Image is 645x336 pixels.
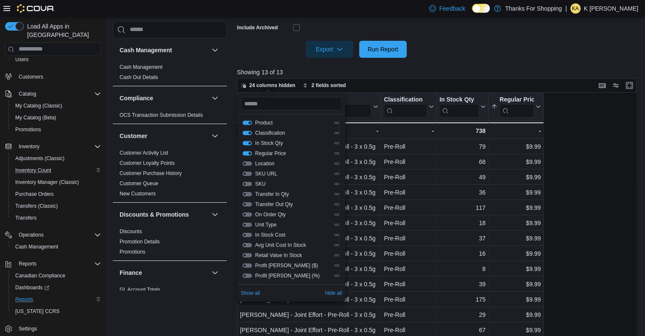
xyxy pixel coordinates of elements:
[24,22,101,39] span: Load All Apps in [GEOGRAPHIC_DATA]
[15,324,40,334] a: Settings
[120,160,175,166] a: Customer Loyalty Points
[255,252,330,259] span: Retail Value In Stock
[439,233,486,243] div: 37
[240,141,378,152] div: [PERSON_NAME] - Joint Effort - Pre-Roll - 3 x 0.5g
[113,62,227,86] div: Cash Management
[439,4,465,13] span: Feedback
[210,131,220,141] button: Customer
[120,248,145,255] span: Promotions
[120,74,158,81] span: Cash Out Details
[439,264,486,274] div: 8
[12,294,36,305] a: Reports
[113,285,227,308] div: Finance
[12,213,101,223] span: Transfers
[8,176,104,188] button: Inventory Manager (Classic)
[237,68,641,76] p: Showing 13 of 13
[255,160,330,167] span: Location
[491,96,541,117] button: Regular Price
[12,153,101,164] span: Adjustments (Classic)
[255,201,330,208] span: Transfer Out Qty
[325,290,342,296] span: Hide all
[237,24,278,31] label: Include Archived
[12,271,69,281] a: Canadian Compliance
[384,172,434,182] div: Pre-Roll
[255,211,330,218] span: On Order Qty
[384,310,434,320] div: Pre-Roll
[243,233,252,237] button: In Stock Cost
[120,268,142,277] h3: Finance
[2,71,104,83] button: Customers
[12,213,40,223] a: Transfers
[384,248,434,259] div: Pre-Roll
[570,3,581,14] div: K Atlee-Raymond
[19,325,37,332] span: Settings
[243,212,252,217] button: On Order Qty
[311,82,346,89] span: 2 fields sorted
[12,306,101,316] span: Washington CCRS
[2,141,104,152] button: Inventory
[12,165,55,175] a: Inventory Count
[491,218,541,228] div: $9.99
[19,232,44,238] span: Operations
[384,233,434,243] div: Pre-Roll
[12,282,101,293] span: Dashboards
[120,94,208,102] button: Compliance
[15,243,58,250] span: Cash Management
[15,56,28,63] span: Users
[255,150,330,157] span: Regular Price
[491,294,541,305] div: $9.99
[15,126,41,133] span: Promotions
[333,252,340,259] div: Drag handle
[120,180,158,187] span: Customer Queue
[384,96,427,104] div: Classification
[12,201,101,211] span: Transfers (Classic)
[15,230,47,240] button: Operations
[333,282,340,289] div: Drag handle
[8,188,104,200] button: Purchase Orders
[8,212,104,224] button: Transfers
[120,94,153,102] h3: Compliance
[2,258,104,270] button: Reports
[439,172,486,182] div: 49
[12,165,101,175] span: Inventory Count
[243,284,252,288] button: Markup
[384,325,434,335] div: Pre-Roll
[243,202,252,206] button: Transfer Out Qty
[243,263,252,268] button: Profit Margin ($)
[15,191,54,198] span: Purchase Orders
[120,210,189,219] h3: Discounts & Promotions
[8,100,104,112] button: My Catalog (Classic)
[120,238,160,245] span: Promotion Details
[384,279,434,289] div: Pre-Roll
[15,155,64,162] span: Adjustments (Classic)
[243,131,252,135] button: Classification
[240,233,378,243] div: [PERSON_NAME] - Joint Effort - Pre-Roll - 3 x 0.5g
[120,46,208,54] button: Cash Management
[491,187,541,198] div: $9.99
[491,279,541,289] div: $9.99
[120,150,168,156] span: Customer Activity List
[384,141,434,152] div: Pre-Roll
[15,284,49,291] span: Dashboards
[120,286,160,293] span: GL Account Totals
[113,148,227,202] div: Customer
[243,141,252,145] button: In Stock Qty
[333,140,340,147] div: Drag handle
[333,130,340,136] div: Drag handle
[255,232,330,238] span: In Stock Cost
[240,203,378,213] div: [PERSON_NAME] - Joint Effort - Pre-Roll - 3 x 0.5g
[120,46,172,54] h3: Cash Management
[210,209,220,220] button: Discounts & Promotions
[12,153,68,164] a: Adjustments (Classic)
[333,119,340,126] div: Drag handle
[240,310,378,320] div: [PERSON_NAME] - Joint Effort - Pre-Roll - 3 x 0.5g
[333,201,340,208] div: Drag handle
[299,80,349,90] button: 2 fields sorted
[491,141,541,152] div: $9.99
[240,172,378,182] div: [PERSON_NAME] - Joint Effort - Pre-Roll - 3 x 0.5g
[8,270,104,282] button: Canadian Compliance
[15,141,43,152] button: Inventory
[439,325,486,335] div: 67
[500,96,534,117] div: Regular Price
[12,282,53,293] a: Dashboards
